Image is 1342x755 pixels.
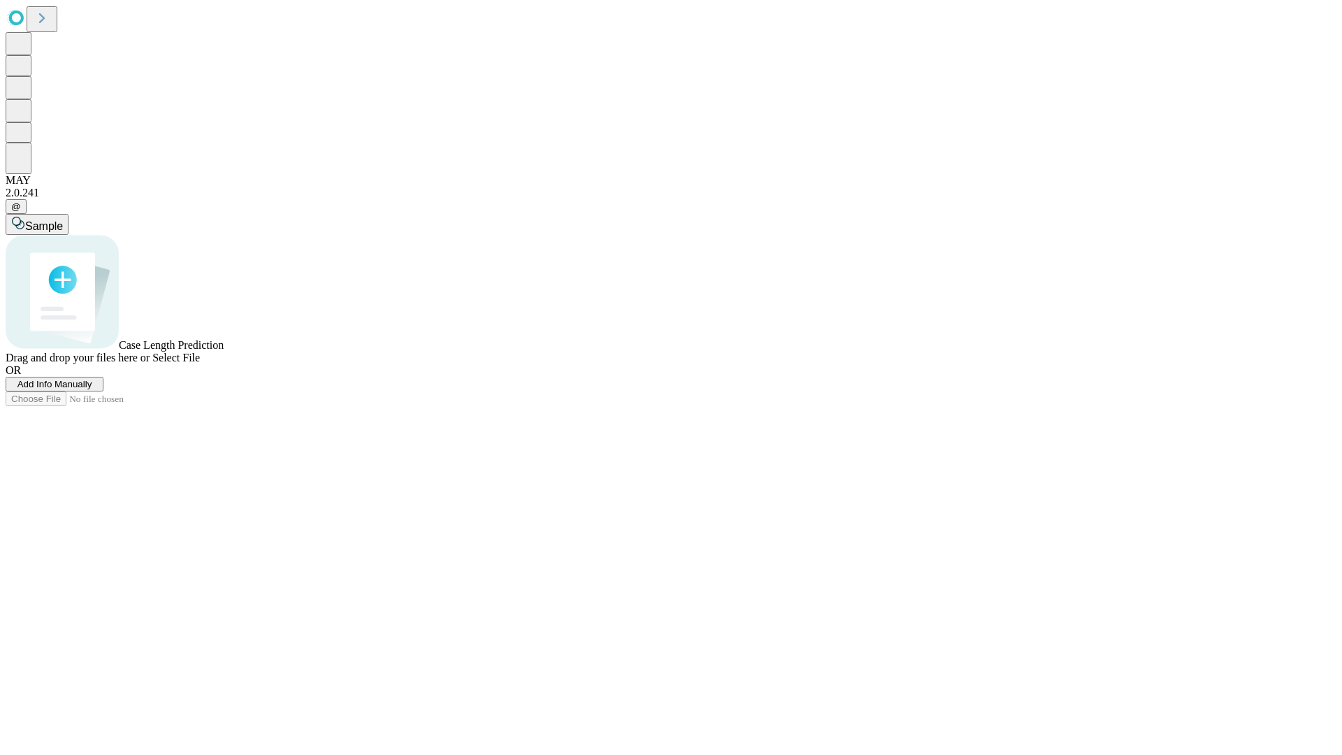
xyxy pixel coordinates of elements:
span: Sample [25,220,63,232]
span: @ [11,201,21,212]
div: 2.0.241 [6,187,1336,199]
div: MAY [6,174,1336,187]
span: OR [6,364,21,376]
button: @ [6,199,27,214]
span: Drag and drop your files here or [6,352,150,364]
button: Add Info Manually [6,377,103,391]
span: Case Length Prediction [119,339,224,351]
span: Select File [152,352,200,364]
button: Sample [6,214,68,235]
span: Add Info Manually [17,379,92,389]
